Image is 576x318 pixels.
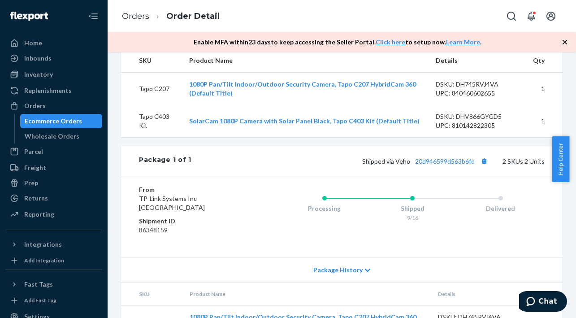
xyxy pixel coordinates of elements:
div: Fast Tags [24,280,53,289]
th: Qty [528,283,563,305]
div: Replenishments [24,86,72,95]
a: Add Integration [5,255,102,266]
div: Add Fast Tag [24,296,56,304]
th: SKU [121,49,182,73]
div: Shipped [368,204,456,213]
a: 1080P Pan/Tilt Indoor/Outdoor Security Camera, Tapo C207 HybridCam 360 (Default Title) [189,80,416,97]
th: Details [429,49,526,73]
span: TP-Link Systems Inc [GEOGRAPHIC_DATA] [139,195,205,211]
td: 1 [526,73,563,105]
button: Fast Tags [5,277,102,292]
a: Freight [5,161,102,175]
a: Reporting [5,207,102,222]
img: Flexport logo [10,12,48,21]
div: Freight [24,163,46,172]
td: 1 [526,105,563,137]
a: Parcel [5,144,102,159]
div: Add Integration [24,257,64,264]
th: Product Name [182,283,431,305]
a: Orders [122,11,149,21]
a: Learn More [446,38,480,46]
span: Shipped via Veho [362,157,490,165]
a: Inventory [5,67,102,82]
div: Prep [24,179,38,187]
a: Replenishments [5,83,102,98]
a: Ecommerce Orders [20,114,103,128]
div: UPC: 810142822305 [436,121,519,130]
th: Product Name [182,49,429,73]
div: Inbounds [24,54,52,63]
dt: From [139,185,245,194]
div: Package 1 of 1 [139,155,191,167]
ol: breadcrumbs [115,3,227,30]
iframe: Opens a widget where you can chat to one of our agents [519,291,567,314]
button: Copy tracking number [478,155,490,167]
p: Enable MFA within 23 days to keep accessing the Seller Portal. to setup now. . [194,38,481,47]
span: Package History [313,266,363,274]
button: Open notifications [522,7,540,25]
div: Orders [24,101,46,110]
a: Inbounds [5,51,102,65]
dt: Shipment ID [139,217,245,226]
a: SolarCam 1080P Camera with Solar Panel Black, Tapo C403 Kit (Default Title) [189,117,420,125]
div: Reporting [24,210,54,219]
button: Open Search Box [502,7,520,25]
div: Processing [281,204,368,213]
a: Order Detail [166,11,220,21]
div: Integrations [24,240,62,249]
a: Prep [5,176,102,190]
a: Home [5,36,102,50]
button: Open account menu [542,7,560,25]
button: Help Center [552,136,569,182]
div: Inventory [24,70,53,79]
th: Qty [526,49,563,73]
a: Click here [376,38,405,46]
th: Details [431,283,528,305]
th: SKU [121,283,182,305]
div: DSKU: DHV866GYGD5 [436,112,519,121]
button: Close Navigation [84,7,102,25]
div: 9/16 [368,214,456,222]
dd: 86348159 [139,226,245,235]
a: Add Fast Tag [5,295,102,306]
a: 20d946599d563b6fd [415,157,475,165]
a: Orders [5,99,102,113]
div: Parcel [24,147,43,156]
div: DSKU: DH745RVJ4VA [436,80,519,89]
a: Returns [5,191,102,205]
div: Home [24,39,42,48]
td: Tapo C403 Kit [121,105,182,137]
div: Wholesale Orders [25,132,79,141]
button: Integrations [5,237,102,252]
div: Ecommerce Orders [25,117,82,126]
div: Returns [24,194,48,203]
td: Tapo C207 [121,73,182,105]
div: UPC: 840460602655 [436,89,519,98]
div: Delivered [457,204,545,213]
div: 2 SKUs 2 Units [191,155,545,167]
a: Wholesale Orders [20,129,103,144]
